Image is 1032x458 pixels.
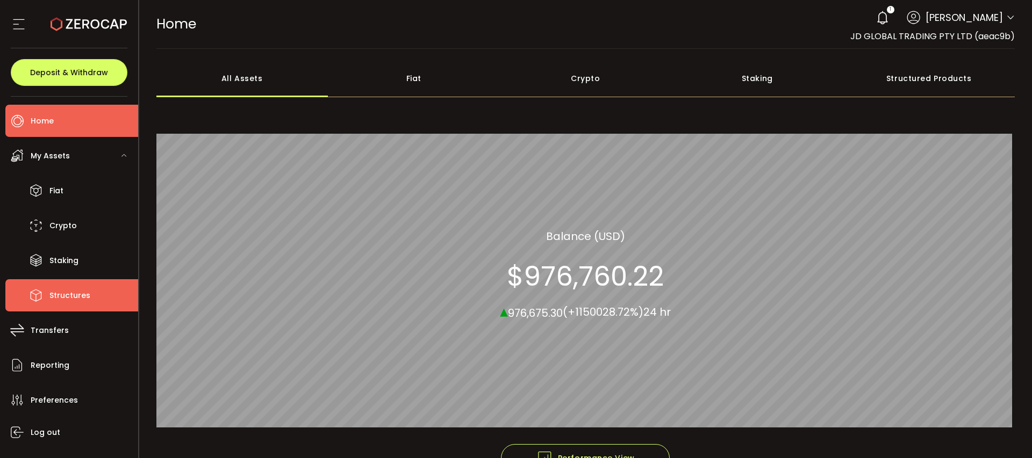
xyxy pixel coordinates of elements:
span: [PERSON_NAME] [926,10,1003,25]
span: (+1150028.72%) [563,304,643,319]
span: Structures [49,288,90,303]
span: Fiat [49,183,63,199]
span: 24 hr [643,304,671,319]
span: 1 [890,6,891,13]
span: ▴ [500,299,508,322]
div: All Assets [156,60,328,97]
span: Home [156,14,196,33]
span: JD GLOBAL TRADING PTY LTD (aeac9b) [850,30,1015,42]
button: Deposit & Withdraw [11,59,127,86]
span: Staking [49,253,78,268]
span: Deposit & Withdraw [30,69,108,76]
section: Balance (USD) [546,228,625,244]
div: Staking [671,60,843,97]
section: $976,760.22 [507,260,664,292]
iframe: Chat Widget [904,342,1032,458]
span: Home [31,113,54,129]
div: Fiat [328,60,500,97]
span: Crypto [49,218,77,234]
span: Log out [31,425,60,440]
span: Reporting [31,358,69,373]
span: Preferences [31,392,78,408]
span: Transfers [31,323,69,338]
div: 聊天小组件 [904,342,1032,458]
span: 976,675.30 [508,305,563,320]
div: Crypto [500,60,672,97]
div: Structured Products [843,60,1015,97]
span: My Assets [31,148,70,164]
